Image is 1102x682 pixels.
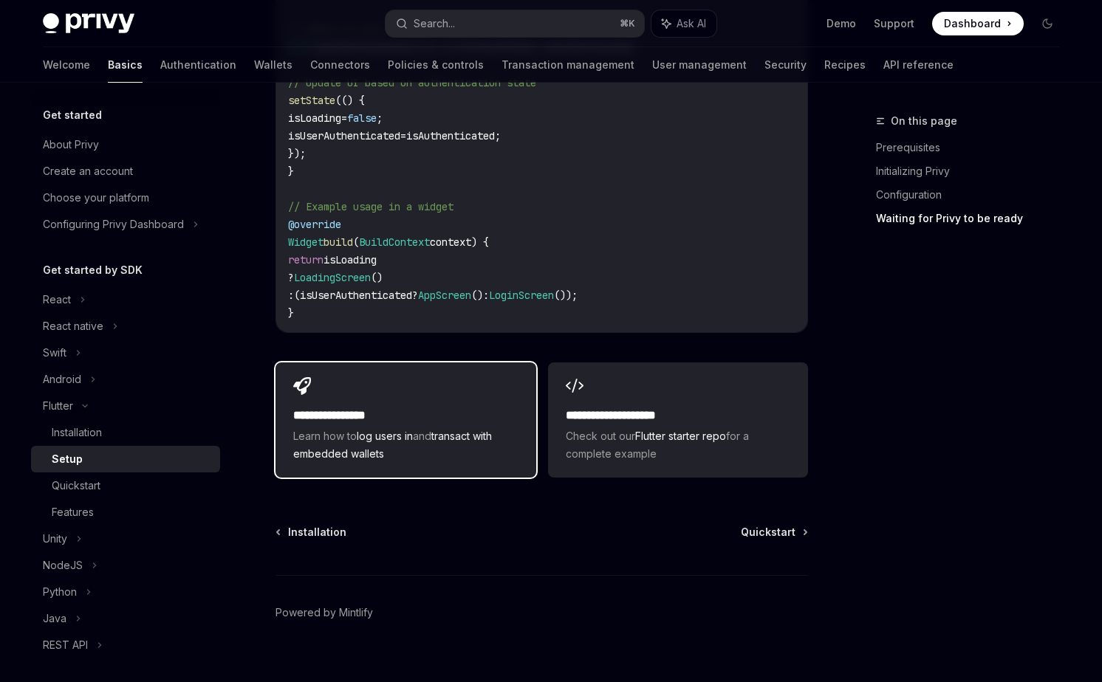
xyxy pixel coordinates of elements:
[359,235,430,249] span: BuildContext
[254,47,292,83] a: Wallets
[31,185,220,211] a: Choose your platform
[288,111,341,125] span: isLoading
[874,16,914,31] a: Support
[43,557,83,574] div: NodeJS
[1036,12,1059,35] button: Toggle dark mode
[288,200,454,213] span: // Example usage in a widget
[357,430,413,442] a: log users in
[52,424,102,441] div: Installation
[43,344,66,362] div: Swift
[414,15,455,32] div: Search...
[288,76,536,89] span: // Update UI based on authentication state
[288,218,341,231] span: @override
[406,129,501,142] span: isAuthenticated;
[471,289,483,302] span: ()
[651,10,716,37] button: Ask AI
[335,94,365,107] span: (() {
[371,271,383,284] span: ()
[620,18,635,30] span: ⌘ K
[876,183,1071,207] a: Configuration
[288,94,335,107] span: setState
[288,165,294,178] span: }
[377,111,383,125] span: ;
[294,271,371,284] span: LoadingScreen
[288,271,294,284] span: ?
[288,235,324,249] span: Widget
[347,111,377,125] span: false
[43,261,143,279] h5: Get started by SDK
[288,306,294,320] span: }
[31,158,220,185] a: Create an account
[288,147,306,160] span: });
[43,397,73,415] div: Flutter
[652,47,747,83] a: User management
[160,47,236,83] a: Authentication
[554,289,578,302] span: ());
[386,10,644,37] button: Search...⌘K
[275,362,535,478] a: **** **** **** *Learn how tolog users inandtransact with embedded wallets
[43,189,149,207] div: Choose your platform
[764,47,807,83] a: Security
[824,47,866,83] a: Recipes
[43,162,133,180] div: Create an account
[483,289,489,302] span: :
[43,216,184,233] div: Configuring Privy Dashboard
[31,499,220,526] a: Features
[412,289,418,302] span: ?
[891,112,957,130] span: On this page
[489,289,554,302] span: LoginScreen
[944,16,1001,31] span: Dashboard
[43,106,102,124] h5: Get started
[288,289,294,302] span: :
[502,47,634,83] a: Transaction management
[43,530,67,548] div: Unity
[293,427,518,463] span: Learn how to and
[43,317,103,335] div: React native
[43,291,71,309] div: React
[288,525,346,540] span: Installation
[43,371,81,388] div: Android
[43,47,90,83] a: Welcome
[430,235,489,249] span: context) {
[741,525,807,540] a: Quickstart
[635,430,726,442] a: Flutter starter repo
[826,16,856,31] a: Demo
[277,525,346,540] a: Installation
[310,47,370,83] a: Connectors
[275,605,373,620] a: Powered by Mintlify
[31,472,220,499] a: Quickstart
[566,427,790,463] span: Check out our for a complete example
[876,207,1071,230] a: Waiting for Privy to be ready
[108,47,143,83] a: Basics
[876,159,1071,183] a: Initializing Privy
[294,289,412,302] span: (isUserAuthenticated
[677,16,706,31] span: Ask AI
[43,13,134,34] img: dark logo
[43,136,99,154] div: About Privy
[288,129,400,142] span: isUserAuthenticated
[741,525,795,540] span: Quickstart
[324,235,353,249] span: build
[400,129,406,142] span: =
[288,253,324,266] span: return
[883,47,954,83] a: API reference
[388,47,484,83] a: Policies & controls
[341,111,347,125] span: =
[353,235,359,249] span: (
[52,503,94,521] div: Features
[876,136,1071,159] a: Prerequisites
[43,636,88,654] div: REST API
[418,289,471,302] span: AppScreen
[43,583,77,601] div: Python
[324,253,377,266] span: isLoading
[932,12,1024,35] a: Dashboard
[31,131,220,158] a: About Privy
[43,610,66,627] div: Java
[52,477,100,495] div: Quickstart
[31,419,220,446] a: Installation
[52,450,83,468] div: Setup
[31,446,220,472] a: Setup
